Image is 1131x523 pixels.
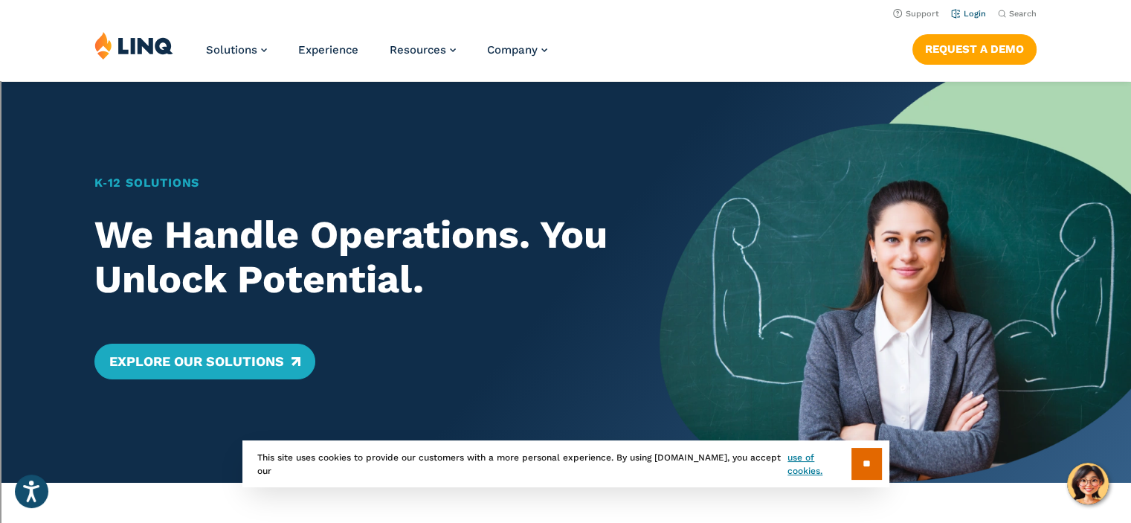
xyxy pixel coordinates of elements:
a: Company [487,43,547,57]
a: Solutions [206,43,267,57]
a: Experience [298,43,358,57]
div: Move To ... [6,100,1125,113]
a: Login [951,9,986,19]
nav: Button Navigation [912,31,1037,64]
img: LINQ | K‑12 Software [94,31,173,60]
button: Open Search Bar [998,8,1037,19]
div: Sign out [6,73,1125,86]
div: Rename [6,86,1125,100]
span: Resources [390,43,446,57]
div: Sort New > Old [6,19,1125,33]
div: This site uses cookies to provide our customers with a more personal experience. By using [DOMAIN... [242,440,889,487]
a: use of cookies. [787,451,851,478]
span: Solutions [206,43,257,57]
div: Sort A > Z [6,6,1125,19]
a: Request a Demo [912,34,1037,64]
a: Support [893,9,939,19]
div: Delete [6,46,1125,60]
span: Company [487,43,538,57]
button: Hello, have a question? Let’s chat. [1067,463,1109,504]
a: Resources [390,43,456,57]
div: Options [6,60,1125,73]
div: Move To ... [6,33,1125,46]
span: Search [1009,9,1037,19]
nav: Primary Navigation [206,31,547,80]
